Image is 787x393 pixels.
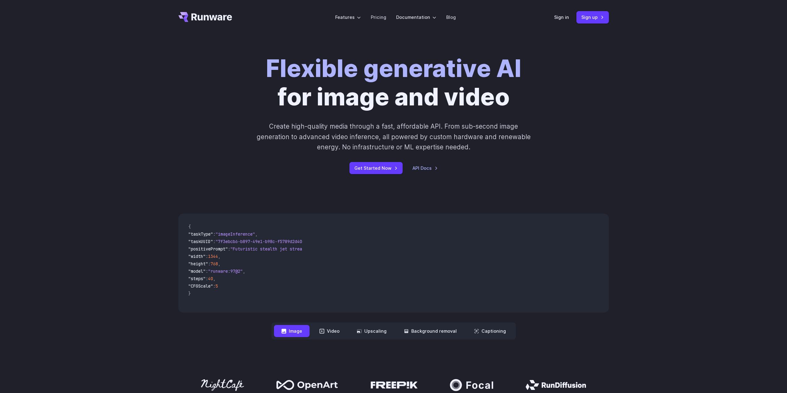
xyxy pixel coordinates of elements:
[208,268,243,274] span: "runware:97@2"
[274,325,310,337] button: Image
[188,276,206,281] span: "steps"
[188,254,206,259] span: "width"
[178,12,232,22] a: Go to /
[213,276,216,281] span: ,
[216,283,218,289] span: 5
[213,239,216,244] span: :
[396,325,464,337] button: Background removal
[413,164,438,172] a: API Docs
[446,14,456,21] a: Blog
[467,325,513,337] button: Captioning
[576,11,609,23] a: Sign up
[213,231,216,237] span: :
[266,54,521,111] h1: for image and video
[208,261,211,267] span: :
[213,283,216,289] span: :
[206,268,208,274] span: :
[371,14,386,21] a: Pricing
[188,239,213,244] span: "taskUUID"
[255,231,258,237] span: ,
[216,239,310,244] span: "7f3ebcb6-b897-49e1-b98c-f5789d2d40d7"
[188,268,206,274] span: "model"
[188,246,228,252] span: "positivePrompt"
[396,14,436,21] label: Documentation
[218,254,220,259] span: ,
[216,231,255,237] span: "imageInference"
[243,268,245,274] span: ,
[206,254,208,259] span: :
[228,246,230,252] span: :
[188,231,213,237] span: "taskType"
[188,224,191,229] span: {
[208,254,218,259] span: 1344
[188,283,213,289] span: "CFGScale"
[230,246,456,252] span: "Futuristic stealth jet streaking through a neon-lit cityscape with glowing purple exhaust"
[218,261,220,267] span: ,
[188,291,191,296] span: }
[206,276,208,281] span: :
[554,14,569,21] a: Sign in
[266,54,521,83] strong: Flexible generative AI
[208,276,213,281] span: 40
[335,14,361,21] label: Features
[349,162,403,174] a: Get Started Now
[188,261,208,267] span: "height"
[312,325,347,337] button: Video
[211,261,218,267] span: 768
[256,121,531,152] p: Create high-quality media through a fast, affordable API. From sub-second image generation to adv...
[349,325,394,337] button: Upscaling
